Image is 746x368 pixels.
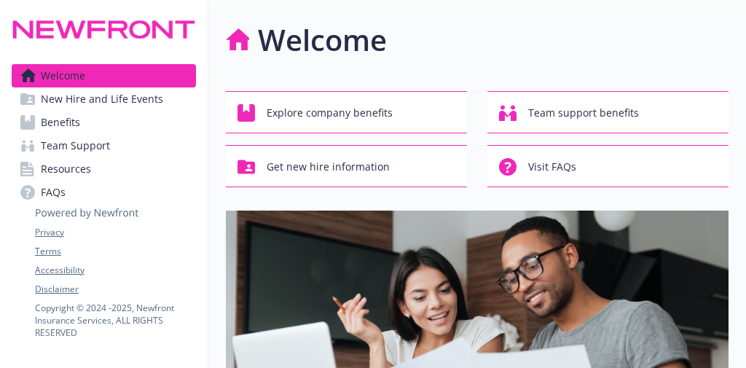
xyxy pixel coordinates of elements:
[226,91,467,133] button: Explore company benefits
[41,134,110,157] span: Team Support
[41,64,85,87] span: Welcome
[35,283,195,296] a: Disclaimer
[267,153,390,181] span: Get new hire information
[487,145,729,187] button: Visit FAQs
[35,245,195,258] a: Terms
[12,181,196,204] a: FAQs
[35,226,195,239] a: Privacy
[41,87,163,111] span: New Hire and Life Events
[528,153,576,181] span: Visit FAQs
[487,91,729,133] button: Team support benefits
[41,157,91,181] span: Resources
[267,99,393,127] span: Explore company benefits
[35,264,195,277] a: Accessibility
[528,99,639,127] span: Team support benefits
[258,18,387,62] h1: Welcome
[41,181,66,204] span: FAQs
[12,134,196,157] a: Team Support
[12,64,196,87] a: Welcome
[41,111,80,134] span: Benefits
[12,111,196,134] a: Benefits
[12,87,196,111] a: New Hire and Life Events
[226,145,467,187] button: Get new hire information
[35,302,195,339] p: Copyright © 2024 - 2025 , Newfront Insurance Services, ALL RIGHTS RESERVED
[12,157,196,181] a: Resources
